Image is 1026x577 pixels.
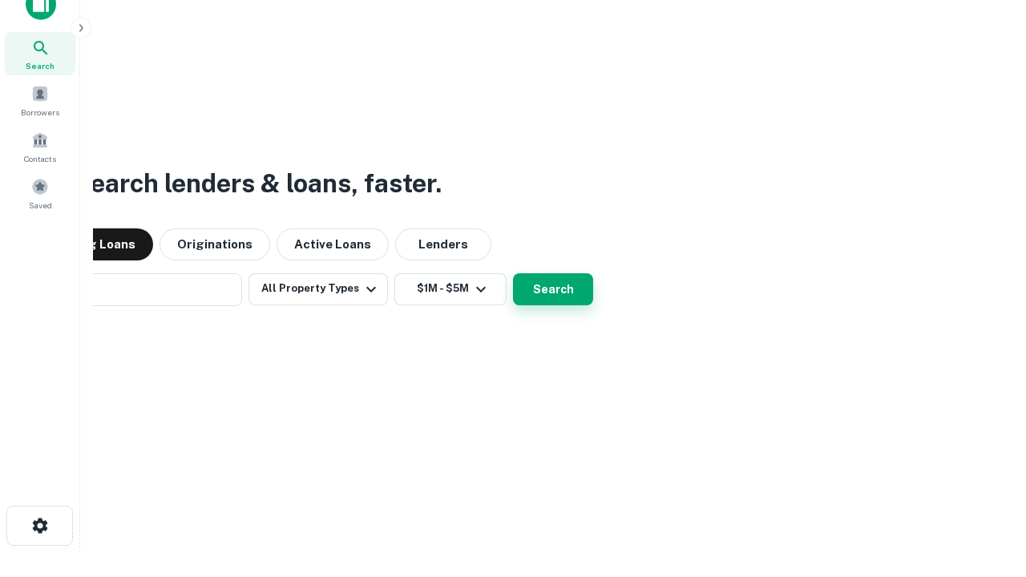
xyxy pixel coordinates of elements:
[5,32,75,75] a: Search
[29,199,52,212] span: Saved
[248,273,388,305] button: All Property Types
[24,152,56,165] span: Contacts
[513,273,593,305] button: Search
[277,228,389,260] button: Active Loans
[5,125,75,168] a: Contacts
[394,273,507,305] button: $1M - $5M
[21,106,59,119] span: Borrowers
[160,228,270,260] button: Originations
[73,164,442,203] h3: Search lenders & loans, faster.
[395,228,491,260] button: Lenders
[26,59,55,72] span: Search
[946,449,1026,526] iframe: Chat Widget
[5,171,75,215] a: Saved
[5,79,75,122] a: Borrowers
